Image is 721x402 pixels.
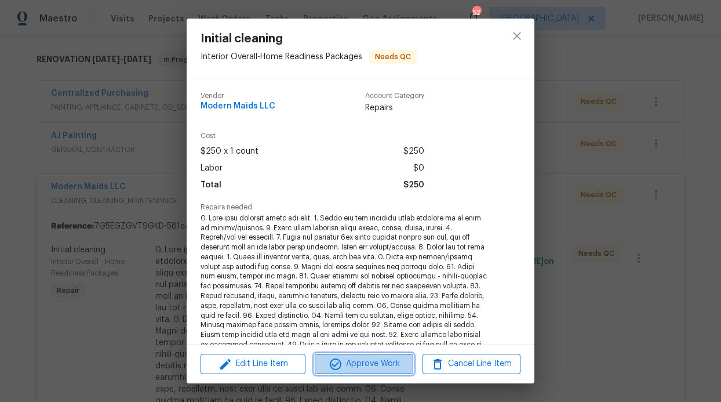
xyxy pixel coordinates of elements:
div: 52 [472,7,480,19]
span: 0. Lore ipsu dolorsit ametc adi elit. 1. Seddo eiu tem incididu utlab etdolore ma al enim ad mini... [201,213,489,370]
span: $250 [403,177,424,194]
span: Vendor [201,92,275,100]
span: $250 x 1 count [201,143,258,160]
span: Account Category [365,92,424,100]
button: Edit Line Item [201,354,305,374]
span: Needs QC [370,51,416,63]
span: Labor [201,160,223,177]
span: Cost [201,132,424,140]
span: $0 [413,160,424,177]
span: Cancel Line Item [426,357,517,371]
button: Approve Work [315,354,413,374]
span: Interior Overall - Home Readiness Packages [201,53,362,61]
button: close [503,22,531,50]
span: $250 [403,143,424,160]
span: Repairs needed [201,204,520,211]
span: Total [201,177,221,194]
span: Edit Line Item [204,357,302,371]
span: Modern Maids LLC [201,102,275,111]
button: Cancel Line Item [423,354,520,374]
span: Initial cleaning [201,32,417,45]
span: Repairs [365,102,424,114]
span: Approve Work [318,357,409,371]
